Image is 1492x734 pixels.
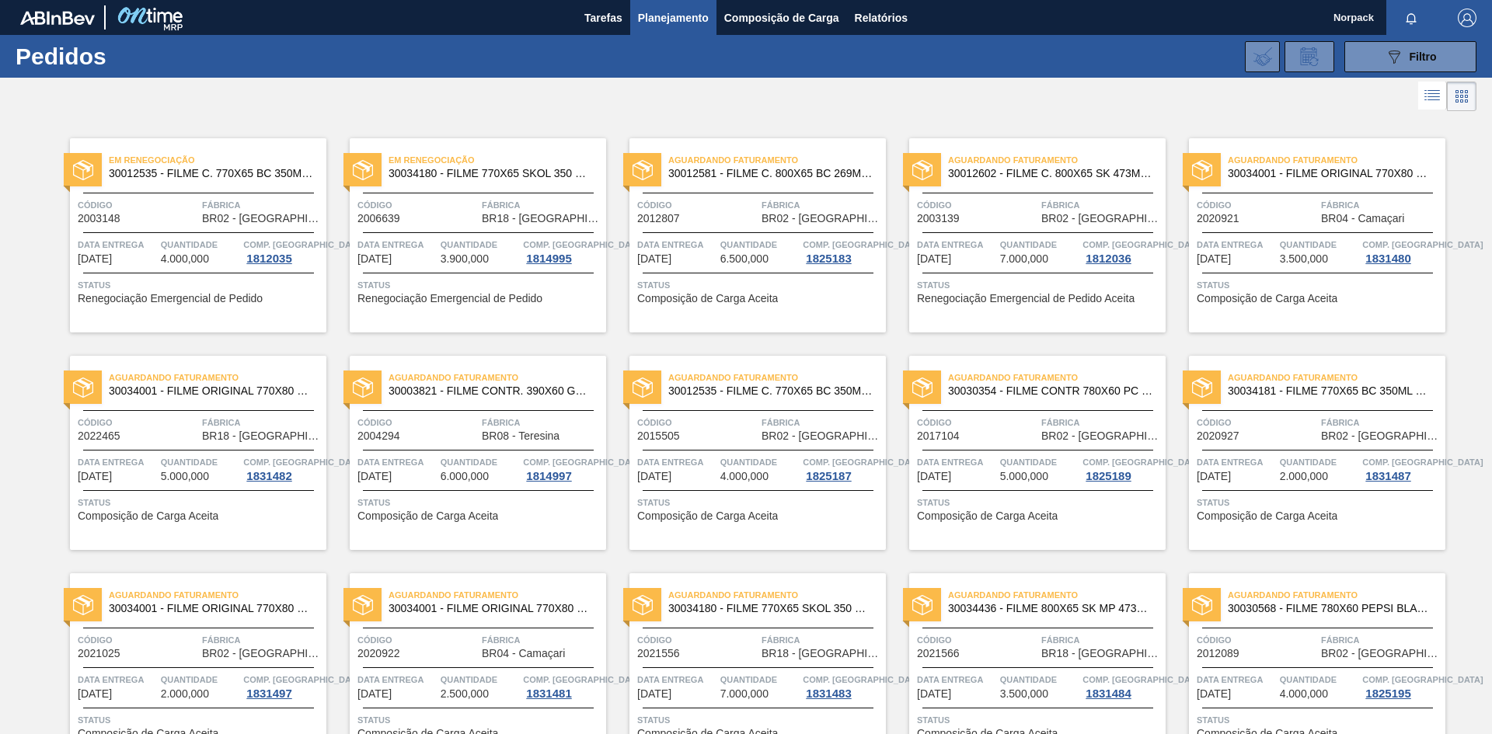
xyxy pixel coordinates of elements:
span: 2004294 [357,430,400,442]
span: Quantidade [1000,454,1079,470]
img: status [73,595,93,615]
span: 26/09/2025 [78,471,112,482]
div: 1814995 [523,252,574,265]
a: Comp. [GEOGRAPHIC_DATA]1831480 [1362,237,1441,265]
a: Comp. [GEOGRAPHIC_DATA]1814995 [523,237,602,265]
span: 30034001 - FILME ORIGINAL 770X80 350X12 MP [109,603,314,614]
span: Fábrica [1321,632,1441,648]
span: Comp. Carga [1082,672,1203,687]
img: status [1192,377,1212,398]
img: TNhmsLtSVTkK8tSr43FrP2fwEKptu5GPRR3wAAAABJRU5ErkJggg== [20,11,95,25]
span: Fábrica [762,632,882,648]
span: Comp. Carga [523,454,643,470]
span: Quantidade [1280,237,1359,252]
span: 30012535 - FILME C. 770X65 BC 350ML C12 429 [109,168,314,179]
span: 30034180 - FILME 770X65 SKOL 350 MP C12 [668,603,873,614]
span: BR02 - Sergipe [1041,213,1162,224]
span: Em renegociação [109,152,326,168]
span: Código [78,415,198,430]
span: 2015505 [637,430,680,442]
span: Comp. Carga [1362,237,1483,252]
a: Comp. [GEOGRAPHIC_DATA]1831481 [523,672,602,700]
span: Status [78,277,322,293]
div: 1831482 [243,470,295,482]
span: Código [78,632,198,648]
span: 25/09/2025 [1197,253,1231,265]
span: Aguardando Faturamento [948,370,1166,385]
span: 3.500,000 [1280,253,1328,265]
span: 7.000,000 [1000,253,1048,265]
span: Código [917,632,1037,648]
span: 28/09/2025 [637,471,671,482]
span: Status [1197,495,1441,510]
h1: Pedidos [16,47,248,65]
span: Fábrica [482,415,602,430]
span: 4.000,000 [161,253,209,265]
span: Renegociação Emergencial de Pedido [78,293,263,304]
span: Quantidade [161,454,240,470]
div: 1831481 [523,687,574,700]
span: Data entrega [1197,672,1276,687]
span: Quantidade [1280,672,1359,687]
span: Status [917,277,1162,293]
span: Data entrega [637,672,716,687]
span: 2022465 [78,430,120,442]
img: status [1192,160,1212,180]
span: Comp. Carga [1362,454,1483,470]
img: status [73,160,93,180]
span: Quantidade [441,454,520,470]
span: Composição de Carga Aceita [357,510,498,522]
div: 1825195 [1362,687,1414,700]
span: Código [1197,415,1317,430]
span: Data entrega [1197,454,1276,470]
span: Fábrica [1041,632,1162,648]
span: Data entrega [1197,237,1276,252]
a: statusAguardando Faturamento30012535 - FILME C. 770X65 BC 350ML C12 429Código2015505FábricaBR02 -... [606,356,886,550]
div: Visão em Lista [1418,82,1447,111]
span: Aguardando Faturamento [948,587,1166,603]
div: 1831483 [803,687,854,700]
span: Aguardando Faturamento [668,152,886,168]
span: 2020922 [357,648,400,659]
span: 7.000,000 [720,688,769,700]
span: 02/10/2025 [78,688,112,700]
div: 1812035 [243,252,295,265]
span: Em renegociação [389,152,606,168]
span: Aguardando Faturamento [668,587,886,603]
span: 28/09/2025 [917,471,951,482]
span: 4.000,000 [1280,688,1328,700]
span: Relatórios [855,9,908,27]
span: 30030568 - FILME 780X60 PEPSI BLACK NIV24 [1228,603,1433,614]
span: 30034436 - FILME 800X65 SK MP 473ML C12 [948,603,1153,614]
span: 2003139 [917,213,960,224]
span: Código [917,197,1037,213]
span: Quantidade [441,672,520,687]
span: Status [1197,277,1441,293]
span: 30012602 - FILME C. 800X65 SK 473ML C12 429 [948,168,1153,179]
span: 5.000,000 [1000,471,1048,482]
span: Código [637,415,758,430]
img: status [912,160,932,180]
span: Comp. Carga [1362,672,1483,687]
a: Comp. [GEOGRAPHIC_DATA]1812036 [1082,237,1162,265]
span: Status [357,495,602,510]
a: statusAguardando Faturamento30012602 - FILME C. 800X65 SK 473ML C12 429Código2003139FábricaBR02 -... [886,138,1166,332]
span: BR04 - Camaçari [1321,213,1404,224]
img: Logout [1458,9,1476,27]
span: Código [357,415,478,430]
span: 26/09/2025 [357,471,392,482]
a: statusAguardando Faturamento30034001 - FILME ORIGINAL 770X80 350X12 MPCódigo2020921FábricaBR04 - ... [1166,138,1445,332]
span: Comp. Carga [523,237,643,252]
span: Data entrega [357,237,437,252]
span: 2020927 [1197,430,1239,442]
img: status [633,377,653,398]
span: 5.000,000 [161,471,209,482]
span: 6.000,000 [441,471,489,482]
span: Quantidade [441,237,520,252]
div: 1831497 [243,687,295,700]
span: Filtro [1410,50,1437,63]
span: Aguardando Faturamento [1228,587,1445,603]
span: 24/09/2025 [917,253,951,265]
span: BR02 - Sergipe [762,430,882,442]
span: Código [357,197,478,213]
